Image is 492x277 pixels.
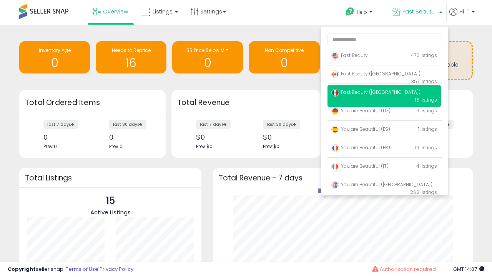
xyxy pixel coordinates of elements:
[416,107,437,114] span: 9 listings
[263,133,307,141] div: $0
[410,189,437,195] span: 262 listings
[331,107,339,115] img: germany.png
[331,89,421,95] span: Fast Beauty ([GEOGRAPHIC_DATA])
[253,57,316,69] h1: 0
[331,181,339,189] img: uk.png
[416,163,437,169] span: 4 listings
[219,175,467,181] h3: Total Revenue - 7 days
[109,120,146,129] label: last 30 days
[415,97,437,103] span: 15 listings
[103,8,128,15] span: Overview
[331,52,368,58] span: Fast Beauty
[402,8,437,15] span: Fast Beauty ([GEOGRAPHIC_DATA])
[449,8,475,25] a: Hi IT
[459,8,469,15] span: Hi IT
[331,107,391,114] span: You are Beautiful (DE)
[172,41,243,73] a: BB Price Below Min 0
[265,47,304,53] span: Non Competitive
[263,120,300,129] label: last 30 days
[177,97,315,108] h3: Total Revenue
[109,133,152,141] div: 0
[25,175,196,181] h3: Total Listings
[415,144,437,151] span: 19 listings
[331,181,432,188] span: You are Beautiful ([GEOGRAPHIC_DATA])
[331,163,389,169] span: You are Beautiful (IT)
[43,120,78,129] label: last 7 days
[19,41,90,73] a: Inventory Age 0
[186,47,229,53] span: BB Price Below Min
[331,52,339,60] img: usa.png
[331,126,390,132] span: You are Beautiful (ES)
[331,70,421,77] span: Fast Beauty ([GEOGRAPHIC_DATA])
[418,126,437,132] span: 1 listings
[176,57,239,69] h1: 0
[66,265,98,273] a: Terms of Use
[453,265,484,273] span: 2025-08-11 14:07 GMT
[112,47,151,53] span: Needs to Reprice
[109,143,123,150] span: Prev: 0
[249,41,319,73] a: Non Competitive 0
[357,9,367,15] span: Help
[331,144,390,151] span: You are Beautiful (FR)
[90,208,131,216] span: Active Listings
[153,8,173,15] span: Listings
[196,143,213,150] span: Prev: $0
[43,133,86,141] div: 0
[263,143,279,150] span: Prev: $0
[100,57,163,69] h1: 16
[96,41,166,73] a: Needs to Reprice 16
[331,144,339,152] img: france.png
[331,163,339,170] img: italy.png
[90,194,131,208] p: 15
[196,133,240,141] div: $0
[345,7,355,17] i: Get Help
[331,70,339,78] img: canada.png
[25,97,160,108] h3: Total Ordered Items
[331,89,339,97] img: mexico.png
[39,47,71,53] span: Inventory Age
[8,265,36,273] strong: Copyright
[411,78,437,85] span: 357 listings
[8,266,133,273] div: seller snap | |
[331,126,339,133] img: spain.png
[196,120,231,129] label: last 7 days
[411,52,437,58] span: 470 listings
[43,143,57,150] span: Prev: 0
[100,265,133,273] a: Privacy Policy
[339,1,386,25] a: Help
[23,57,86,69] h1: 0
